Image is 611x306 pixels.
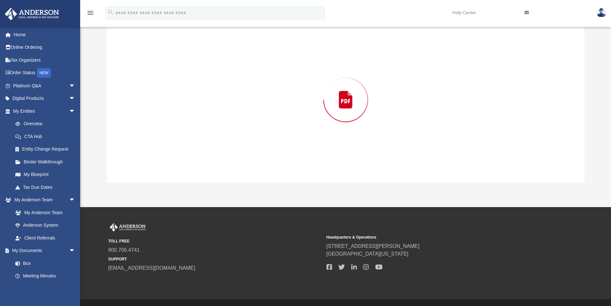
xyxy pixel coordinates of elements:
[108,223,147,232] img: Anderson Advisors Platinum Portal
[69,92,82,105] span: arrow_drop_down
[108,265,195,271] a: [EMAIL_ADDRESS][DOMAIN_NAME]
[9,282,79,295] a: Forms Library
[4,92,85,105] a: Digital Productsarrow_drop_down
[87,12,94,17] a: menu
[108,247,140,253] a: 800.706.4741
[4,28,85,41] a: Home
[327,251,409,257] a: [GEOGRAPHIC_DATA][US_STATE]
[4,54,85,66] a: Tax Organizers
[327,234,540,240] small: Headquarters & Operations
[597,8,606,17] img: User Pic
[108,238,322,244] small: TOLL FREE
[4,66,85,80] a: Order StatusNEW
[9,206,79,219] a: My Anderson Team
[37,68,51,78] div: NEW
[9,155,85,168] a: Binder Walkthrough
[4,244,82,257] a: My Documentsarrow_drop_down
[9,181,85,194] a: Tax Due Dates
[4,41,85,54] a: Online Ordering
[107,9,114,16] i: search
[3,8,61,20] img: Anderson Advisors Platinum Portal
[69,244,82,258] span: arrow_drop_down
[9,257,79,270] a: Box
[4,105,85,118] a: My Entitiesarrow_drop_down
[87,9,94,17] i: menu
[4,79,85,92] a: Platinum Q&Aarrow_drop_down
[69,79,82,92] span: arrow_drop_down
[327,243,420,249] a: [STREET_ADDRESS][PERSON_NAME]
[108,256,322,262] small: SUPPORT
[9,168,82,181] a: My Blueprint
[4,194,82,206] a: My Anderson Teamarrow_drop_down
[9,130,85,143] a: CTA Hub
[9,232,82,244] a: Client Referrals
[69,194,82,207] span: arrow_drop_down
[9,270,82,283] a: Meeting Minutes
[9,219,82,232] a: Anderson System
[9,118,85,130] a: Overview
[69,105,82,118] span: arrow_drop_down
[9,143,85,156] a: Entity Change Request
